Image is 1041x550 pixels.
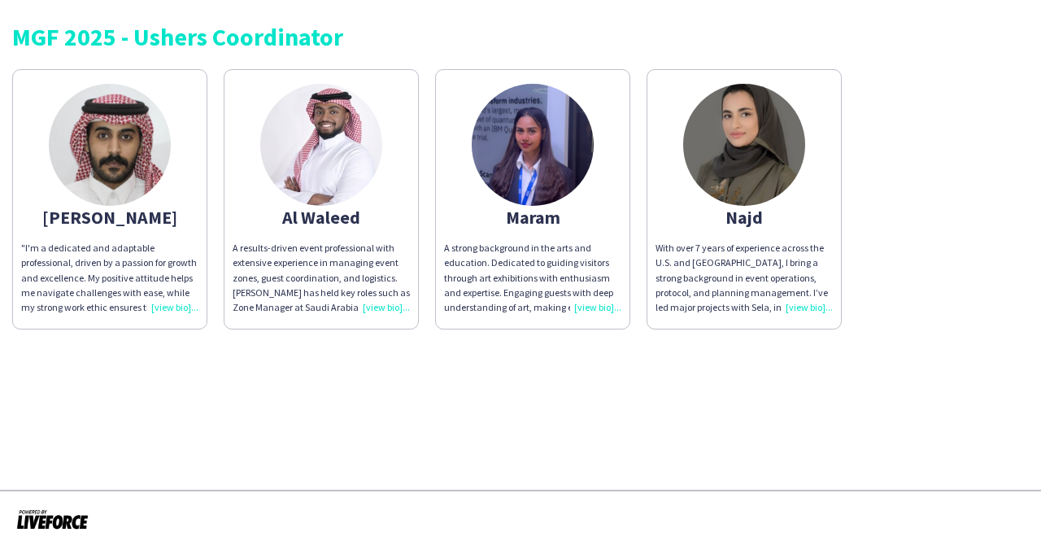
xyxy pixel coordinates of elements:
[472,84,594,206] img: thumb-68735899ce1f7.png
[21,241,198,315] div: "I'm a dedicated and adaptable professional, driven by a passion for growth and excellence. My po...
[656,241,833,315] div: With over 7 years of experience across the U.S. and [GEOGRAPHIC_DATA], I bring a strong backgroun...
[444,241,621,315] div: A strong background in the arts and education. Dedicated to guiding visitors through art exhibiti...
[260,84,382,206] img: thumb-672cc48b8164b.jpeg
[233,241,410,315] div: A results-driven event professional with extensive experience in managing event zones, guest coor...
[233,210,410,225] div: Al Waleed
[21,210,198,225] div: [PERSON_NAME]
[49,84,171,206] img: thumb-68d3ac30eed3b.jpg
[16,508,89,530] img: Powered by Liveforce
[444,210,621,225] div: Maram
[656,210,833,225] div: Najd
[683,84,805,206] img: thumb-68c7af46ef009.jpeg
[12,24,1029,49] div: MGF 2025 - Ushers Coordinator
